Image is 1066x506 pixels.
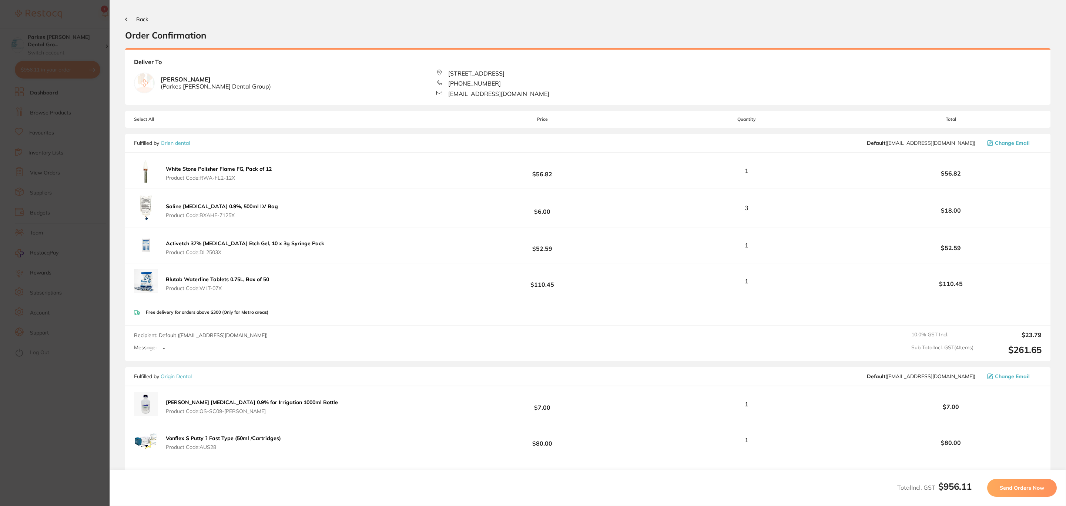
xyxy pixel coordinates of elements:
button: Saline [MEDICAL_DATA] 0.9%, 500ml I.V Bag Product Code:BXAHF-7125X [164,203,280,219]
button: Vonflex S Putty ? Fast Type (50ml /Cartridges) Product Code:AUS28 [164,435,283,450]
span: sales@orien.com.au [867,140,975,146]
span: Recipient: Default ( [EMAIL_ADDRESS][DOMAIN_NAME] ) [134,332,268,339]
b: [PERSON_NAME] [MEDICAL_DATA] 0.9% for Irrigation 1000ml Bottle [166,399,338,406]
button: [PERSON_NAME] [MEDICAL_DATA] 0.9% for Irrigation 1000ml Bottle Product Code:OS-SC09-[PERSON_NAME] [164,399,340,415]
button: Change Email [985,140,1042,146]
p: Free delivery for orders above $300 (Only for Metro areas) [146,310,268,315]
span: Send Orders Now [1000,485,1044,491]
button: Blutab Waterline Tablets 0.75L, Box of 50 Product Code:WLT-07X [164,276,271,292]
span: Product Code: WLT-07X [166,285,269,291]
b: $6.00 [452,201,633,215]
b: $52.59 [452,239,633,252]
span: info@origindental.com.au [867,373,975,379]
b: $110.45 [860,280,1042,287]
button: Back [125,16,148,22]
span: 1 [745,401,748,407]
span: 1 [745,167,748,174]
span: Quantity [633,117,860,122]
img: aW5xODhueg [134,233,158,257]
b: Vonflex S Putty ? Fast Type (50ml /Cartridges) [166,435,281,442]
b: $110.45 [452,274,633,288]
b: $7.00 [452,397,633,411]
img: OXdvcnVxYQ [134,392,158,416]
span: Change Email [995,373,1030,379]
b: White Stone Polisher Flame FG, Pack of 12 [166,166,272,172]
span: [STREET_ADDRESS] [448,70,504,77]
img: bnNvbGdxeQ [134,428,158,452]
span: Product Code: BXAHF-7125X [166,212,278,218]
output: $261.65 [979,344,1042,355]
b: $18.00 [860,207,1042,214]
span: Product Code: RWA-FL2-12X [166,175,272,181]
img: YmR3Znhpdg [134,464,158,488]
b: Blutab Waterline Tablets 0.75L, Box of 50 [166,276,269,283]
span: 1 [745,437,748,443]
b: Activetch 37% [MEDICAL_DATA] Etch Gel, 10 x 3g Syringe Pack [166,240,324,247]
p: - [162,344,165,351]
span: 3 [745,204,748,211]
span: 1 [745,242,748,249]
img: emw0ZnBoeQ [134,159,158,183]
span: Total [860,117,1042,122]
span: Select All [134,117,208,122]
span: Product Code: OS-SC09-[PERSON_NAME] [166,408,338,414]
output: $23.79 [979,332,1042,338]
span: 1 [745,278,748,284]
b: $56.82 [860,170,1042,177]
button: Send Orders Now [987,479,1057,497]
b: $956.11 [938,481,972,492]
button: Activetch 37% [MEDICAL_DATA] Etch Gel, 10 x 3g Syringe Pack Product Code:DL2503X [164,240,326,256]
a: Orien dental [161,140,190,146]
span: Product Code: AUS28 [166,444,281,450]
img: empty.jpg [134,73,154,93]
span: Sub Total Incl. GST ( 4 Items) [911,344,973,355]
button: Change Email [985,373,1042,380]
span: Back [136,16,148,23]
a: Origin Dental [161,373,192,380]
span: ( Parkes [PERSON_NAME] Dental Group ) [161,83,271,90]
button: White Stone Polisher Flame FG, Pack of 12 Product Code:RWA-FL2-12X [164,166,274,181]
span: Price [452,117,633,122]
img: cG5yc2c2aA [134,269,158,293]
span: [PHONE_NUMBER] [448,80,501,87]
b: Default [867,373,885,380]
span: Product Code: DL2503X [166,249,324,255]
span: 10.0 % GST Incl. [911,332,973,338]
b: $56.82 [452,164,633,178]
b: Deliver To [134,59,1042,70]
b: $52.59 [860,244,1042,251]
b: $80.00 [452,433,633,447]
h2: Order Confirmation [125,30,1050,41]
b: $196.60 [452,469,633,483]
p: Fulfilled by [134,140,190,146]
span: Change Email [995,140,1030,146]
span: Total Incl. GST [897,484,972,491]
b: $80.00 [860,439,1042,446]
b: [PERSON_NAME] [161,76,271,90]
b: Saline [MEDICAL_DATA] 0.9%, 500ml I.V Bag [166,203,278,210]
img: OHM4anhhcA [134,195,158,221]
b: Default [867,140,885,146]
span: [EMAIL_ADDRESS][DOMAIN_NAME] [448,90,549,97]
b: $7.00 [860,403,1042,410]
p: Fulfilled by [134,373,192,379]
label: Message: [134,344,157,351]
